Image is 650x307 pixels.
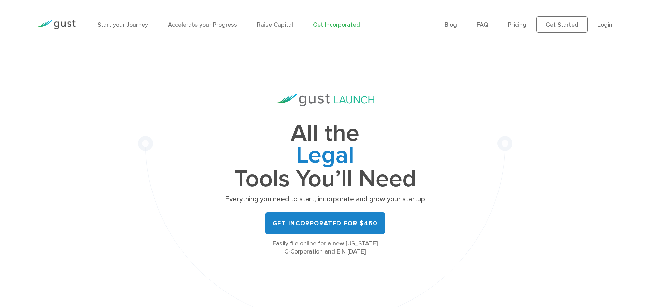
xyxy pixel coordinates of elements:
a: Login [597,21,612,28]
a: Blog [445,21,457,28]
a: Get Started [536,16,588,33]
p: Everything you need to start, incorporate and grow your startup [223,195,428,204]
div: Easily file online for a new [US_STATE] C-Corporation and EIN [DATE] [223,240,428,256]
a: Accelerate your Progress [168,21,237,28]
span: Cap Table [223,150,428,174]
a: Start your Journey [98,21,148,28]
a: FAQ [477,21,488,28]
img: Gust Logo [38,20,76,29]
img: Gust Launch Logo [276,94,374,106]
a: Raise Capital [257,21,293,28]
h1: All the Tools You’ll Need [223,123,428,190]
a: Pricing [508,21,526,28]
a: Get Incorporated for $450 [265,212,385,234]
a: Get Incorporated [313,21,360,28]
